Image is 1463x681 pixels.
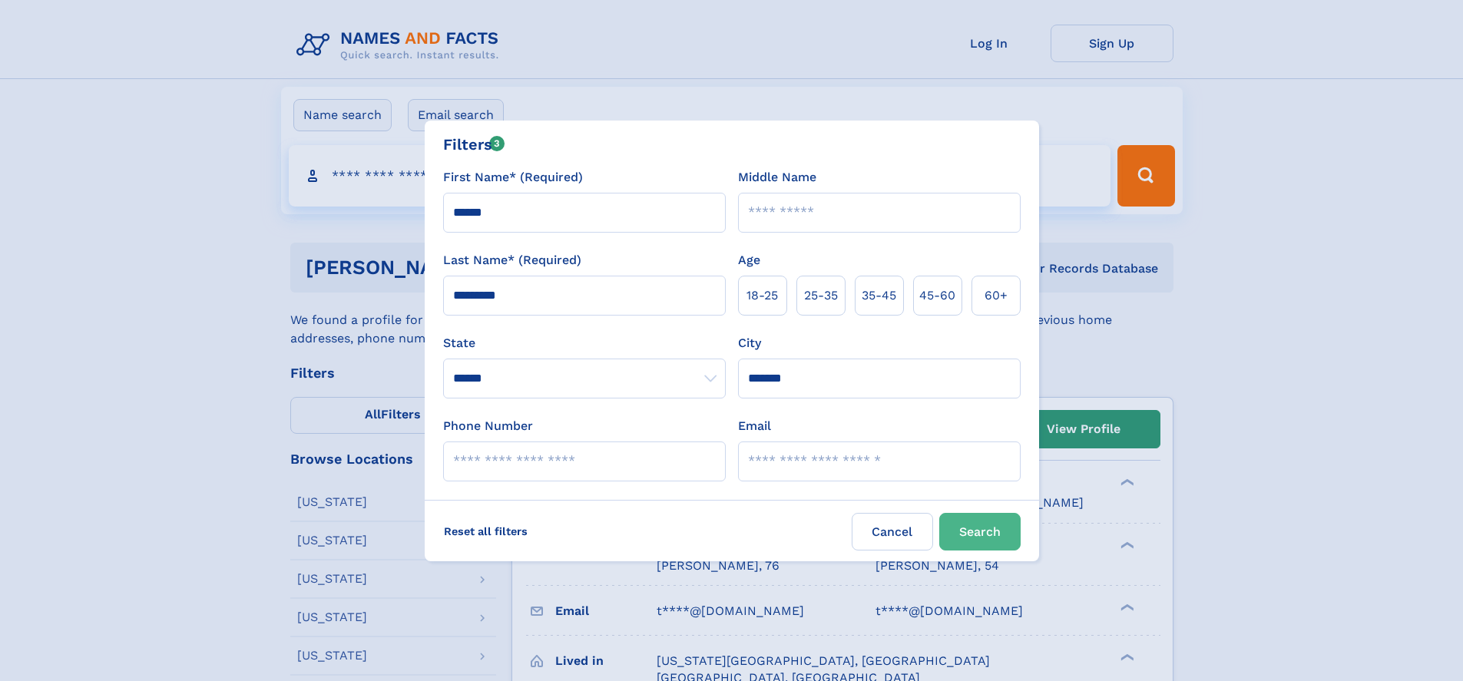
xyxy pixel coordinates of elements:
[738,168,816,187] label: Middle Name
[746,286,778,305] span: 18‑25
[939,513,1021,550] button: Search
[852,513,933,550] label: Cancel
[443,417,533,435] label: Phone Number
[443,334,726,352] label: State
[434,513,538,550] label: Reset all filters
[738,251,760,269] label: Age
[443,251,581,269] label: Last Name* (Required)
[738,417,771,435] label: Email
[804,286,838,305] span: 25‑35
[862,286,896,305] span: 35‑45
[919,286,955,305] span: 45‑60
[738,334,761,352] label: City
[985,286,1008,305] span: 60+
[443,168,583,187] label: First Name* (Required)
[443,133,505,156] div: Filters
